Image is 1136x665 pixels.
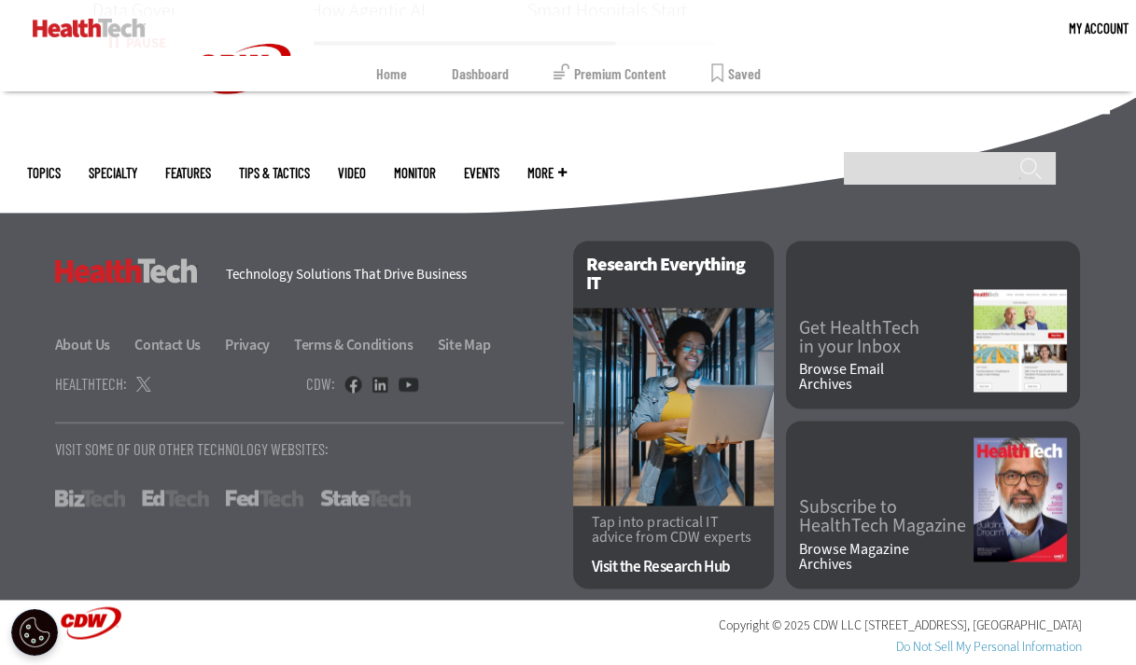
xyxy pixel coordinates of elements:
[89,166,137,180] span: Specialty
[226,268,550,282] h4: Technology Solutions That Drive Business
[592,515,755,545] p: Tap into practical IT advice from CDW experts
[11,609,58,656] button: Open Preferences
[306,376,335,392] h4: CDW:
[711,56,761,91] a: Saved
[165,166,211,180] a: Features
[974,289,1067,392] img: newsletter screenshot
[226,490,303,506] a: FedTech
[973,617,1082,634] span: [GEOGRAPHIC_DATA]
[11,609,58,656] div: Cookie Settings
[799,362,974,392] a: Browse EmailArchives
[554,56,666,91] a: Premium Content
[464,166,499,180] a: Events
[896,638,1082,656] a: Do Not Sell My Personal Information
[376,56,407,91] a: Home
[320,490,411,506] a: StateTech
[55,490,125,506] a: BizTech
[134,335,222,354] a: Contact Us
[142,490,209,506] a: EdTech
[394,166,436,180] a: MonITor
[33,19,146,37] img: Home
[225,335,291,354] a: Privacy
[438,335,491,354] a: Site Map
[239,166,310,180] a: Tips & Tactics
[799,542,974,572] a: Browse MagazineArchives
[813,617,967,634] span: CDW LLC [STREET_ADDRESS]
[974,437,1067,561] img: Fall 2025 Cover
[55,441,564,457] p: Visit Some Of Our Other Technology Websites:
[573,241,774,308] h2: Research Everything IT
[55,376,127,392] h4: HealthTech:
[452,56,509,91] a: Dashboard
[55,258,198,283] h3: HealthTech
[967,617,970,634] span: ,
[719,617,810,634] span: Copyright © 2025
[27,166,61,180] span: Topics
[294,335,435,354] a: Terms & Conditions
[527,166,567,180] span: More
[592,559,755,575] a: Visit the Research Hub
[174,123,314,143] a: CDW
[799,319,974,356] a: Get HealthTechin your Inbox
[55,335,133,354] a: About Us
[799,498,974,535] a: Subscribe toHealthTech Magazine
[338,166,366,180] a: Video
